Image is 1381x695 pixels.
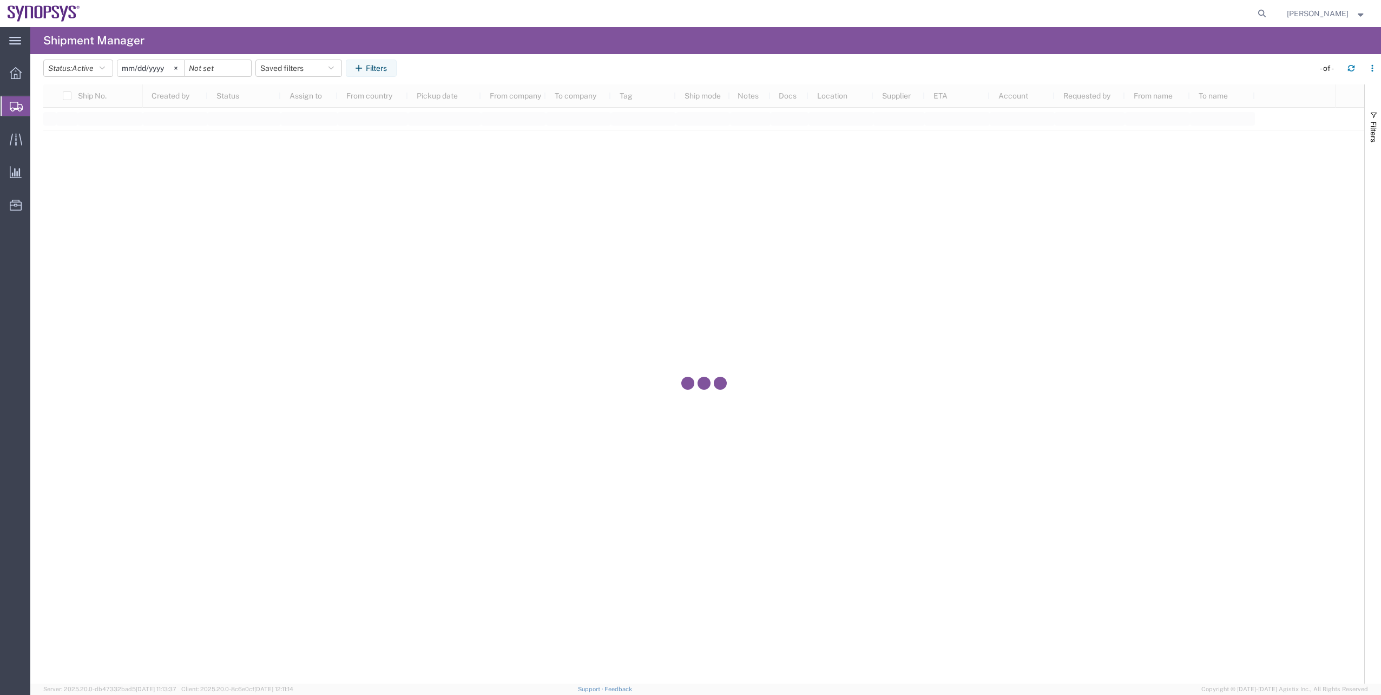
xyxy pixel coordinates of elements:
a: Feedback [604,686,632,692]
span: [DATE] 11:13:37 [136,686,176,692]
span: Client: 2025.20.0-8c6e0cf [181,686,293,692]
h4: Shipment Manager [43,27,144,54]
span: Rachelle Varela [1287,8,1349,19]
span: Active [72,64,94,73]
span: Filters [1369,121,1378,142]
img: logo [8,5,80,22]
div: - of - [1320,63,1339,74]
button: [PERSON_NAME] [1286,7,1366,20]
button: Status:Active [43,60,113,77]
a: Support [578,686,605,692]
button: Filters [346,60,397,77]
span: Copyright © [DATE]-[DATE] Agistix Inc., All Rights Reserved [1201,685,1368,694]
span: Server: 2025.20.0-db47332bad5 [43,686,176,692]
input: Not set [185,60,251,76]
button: Saved filters [255,60,342,77]
span: [DATE] 12:11:14 [254,686,293,692]
input: Not set [117,60,184,76]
